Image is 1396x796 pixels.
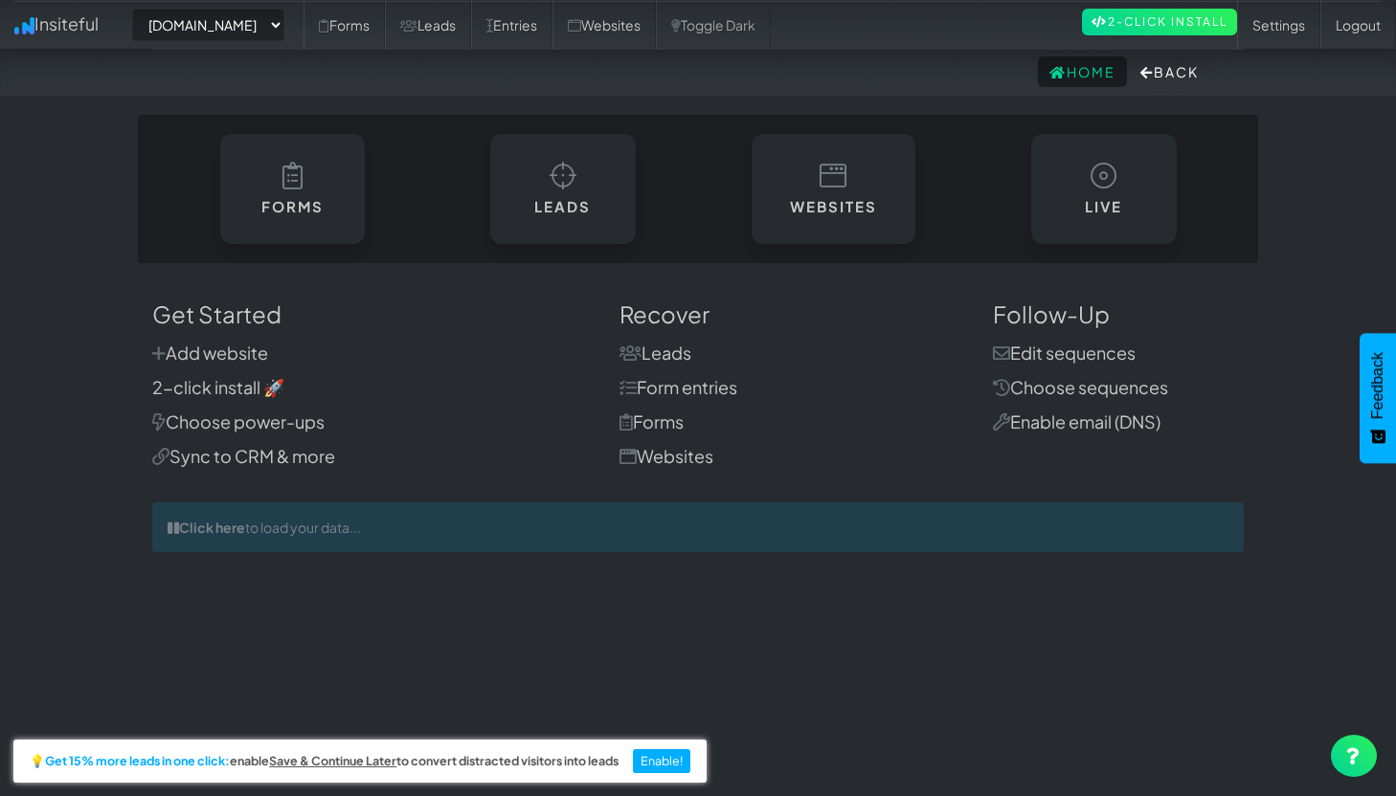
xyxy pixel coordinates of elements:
[14,17,34,34] img: icon.png
[304,1,385,49] a: Forms
[220,134,366,244] a: Forms
[1038,56,1127,87] a: Home
[529,199,597,215] h6: Leads
[619,410,684,432] a: Forms
[619,342,691,364] a: Leads
[552,1,656,49] a: Websites
[619,445,713,467] a: Websites
[1129,56,1210,87] button: Back
[490,134,636,244] a: Leads
[993,301,1245,326] h3: Follow-Up
[259,199,327,215] h6: Forms
[152,445,335,467] a: Sync to CRM & more
[269,755,396,768] a: Save & Continue Later
[152,376,284,398] a: 2-click install 🚀
[152,410,325,432] a: Choose power-ups
[1369,352,1386,419] span: Feedback
[993,342,1136,364] a: Edit sequences
[152,301,591,326] h3: Get Started
[45,755,230,768] strong: Get 15% more leads in one click:
[1237,1,1320,49] a: Settings
[30,755,619,768] h2: 💡 enable to convert distracted visitors into leads
[619,376,737,398] a: Form entries
[790,199,877,215] h6: Websites
[1031,134,1177,244] a: Live
[385,1,471,49] a: Leads
[633,749,691,774] button: Enable!
[1320,1,1396,49] a: Logout
[993,376,1168,398] a: Choose sequences
[269,753,396,768] u: Save & Continue Later
[993,410,1160,432] a: Enable email (DNS)
[1082,9,1237,35] a: 2-Click Install
[619,301,964,326] h3: Recover
[752,134,915,244] a: Websites
[1070,199,1138,215] h6: Live
[471,1,552,49] a: Entries
[179,519,245,536] strong: Click here
[1360,333,1396,463] button: Feedback - Show survey
[656,1,771,49] a: Toggle Dark
[152,342,268,364] a: Add website
[152,502,1244,552] div: to load your data...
